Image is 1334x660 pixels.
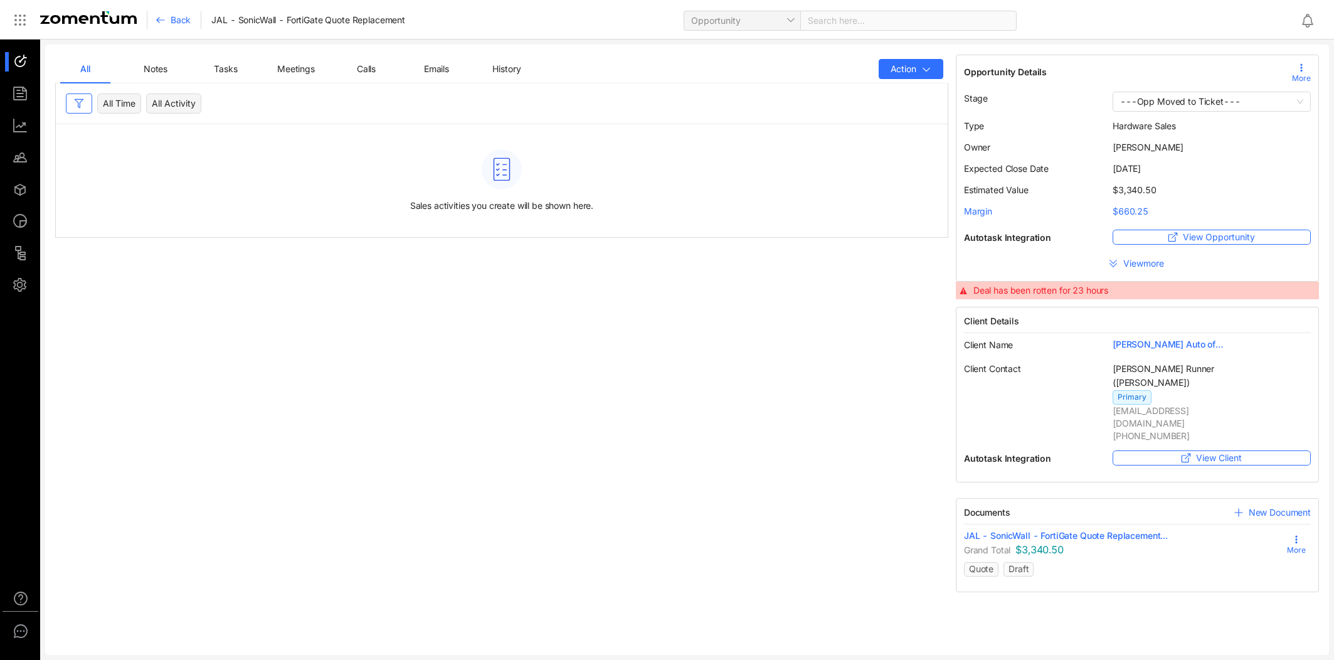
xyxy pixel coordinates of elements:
a: [PERSON_NAME] Auto of Laramie [1113,342,1225,353]
span: More [1287,545,1306,556]
div: All Activity [146,93,201,114]
span: Expected Close Date [964,163,1049,174]
span: JAL - SonicWall - FortiGate Quote Replacement... [964,530,1168,542]
button: View Opportunity [1113,230,1311,245]
div: All Time [97,93,141,114]
a: JAL - SonicWall - FortiGate Quote Replacement... [964,530,1282,542]
span: [PERSON_NAME] Auto of Laramie [1113,338,1225,351]
span: Notes [144,63,167,74]
span: Documents [964,506,1010,519]
span: All [80,63,90,74]
span: History [492,63,521,74]
span: [PERSON_NAME] Runner ([PERSON_NAME]) [1113,363,1217,388]
span: Client Contact [964,363,1021,374]
span: View Opportunity [1183,230,1255,244]
span: JAL - SonicWall - FortiGate Quote Replacement [211,14,405,26]
span: [PHONE_NUMBER] [1113,430,1225,442]
span: [PERSON_NAME] [1113,142,1183,152]
button: Viewmore [964,253,1311,274]
span: [EMAIL_ADDRESS][DOMAIN_NAME] [1113,405,1225,430]
span: Owner [964,142,990,152]
span: Primary [1113,390,1151,405]
span: ---Opp Moved to Ticket--- [1120,95,1241,108]
span: Estimated Value [964,184,1029,195]
span: Deal has been rotten for 23 hours [973,284,1108,297]
span: Client Details [964,315,1311,327]
span: $660.25 [1113,206,1148,216]
span: Back [171,14,191,26]
span: View more [1123,257,1166,270]
span: Opportunity Details [964,66,1047,78]
span: Autotask Integration [964,232,1103,244]
span: Grand Total [964,545,1010,555]
span: View Client [1196,451,1242,465]
span: Draft [1008,563,1029,574]
span: More [1292,73,1311,84]
img: Zomentum Logo [40,11,137,24]
span: Opportunity [691,11,793,30]
span: Stage [964,93,988,104]
span: $3,340.50 [1113,184,1157,195]
div: Notifications [1300,6,1325,35]
span: Client Name [964,339,1013,350]
span: Tasks [214,63,237,74]
span: Calls [357,63,376,74]
span: Sales activities you create will be shown here. [410,200,593,212]
span: Emails [424,63,449,74]
span: New Document [1249,506,1311,519]
span: Autotask Integration [964,452,1103,465]
span: Type [964,120,984,131]
span: Hardware Sales [1113,120,1176,131]
span: Meetings [277,63,315,74]
span: Margin [964,206,992,216]
button: View Client [1113,450,1311,466]
button: Action [879,59,943,79]
span: Quote [969,563,993,574]
span: Action [891,63,916,75]
span: [DATE] [1113,163,1141,174]
span: $3,340.50 [1015,543,1064,556]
